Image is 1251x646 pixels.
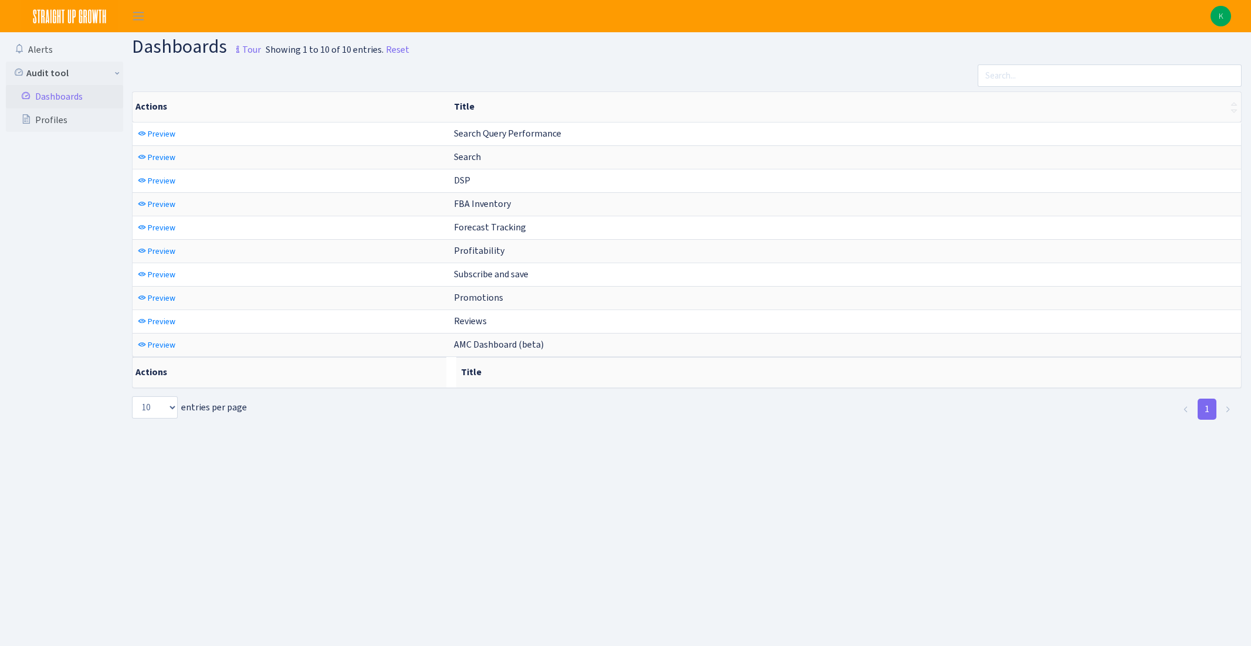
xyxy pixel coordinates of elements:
[454,315,487,327] span: Reviews
[148,152,175,163] span: Preview
[135,148,178,166] a: Preview
[135,266,178,284] a: Preview
[230,40,261,60] small: Tour
[148,293,175,304] span: Preview
[1198,399,1216,420] a: 1
[449,92,1241,122] th: Title : activate to sort column ascending
[6,38,123,62] a: Alerts
[135,125,178,143] a: Preview
[133,92,449,122] th: Actions
[135,242,178,260] a: Preview
[1211,6,1231,26] a: K
[132,396,178,419] select: entries per page
[148,222,175,233] span: Preview
[135,336,178,354] a: Preview
[456,357,1241,387] th: Title
[148,339,175,351] span: Preview
[148,128,175,140] span: Preview
[135,289,178,307] a: Preview
[1211,6,1231,26] img: Kenzie Smith
[454,221,526,233] span: Forecast Tracking
[6,62,123,85] a: Audit tool
[454,244,504,257] span: Profitability
[148,199,175,210] span: Preview
[6,85,123,108] a: Dashboards
[135,172,178,190] a: Preview
[148,175,175,186] span: Preview
[454,291,503,304] span: Promotions
[6,108,123,132] a: Profiles
[454,151,481,163] span: Search
[386,43,409,57] a: Reset
[454,338,544,351] span: AMC Dashboard (beta)
[454,268,528,280] span: Subscribe and save
[124,6,153,26] button: Toggle navigation
[135,219,178,237] a: Preview
[227,34,261,59] a: Tour
[454,174,470,186] span: DSP
[148,316,175,327] span: Preview
[454,198,511,210] span: FBA Inventory
[132,396,247,419] label: entries per page
[148,269,175,280] span: Preview
[135,195,178,213] a: Preview
[133,357,446,387] th: Actions
[978,64,1242,87] input: Search...
[135,312,178,331] a: Preview
[132,37,261,60] h1: Dashboards
[266,43,384,57] div: Showing 1 to 10 of 10 entries.
[454,127,561,140] span: Search Query Performance
[148,246,175,257] span: Preview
